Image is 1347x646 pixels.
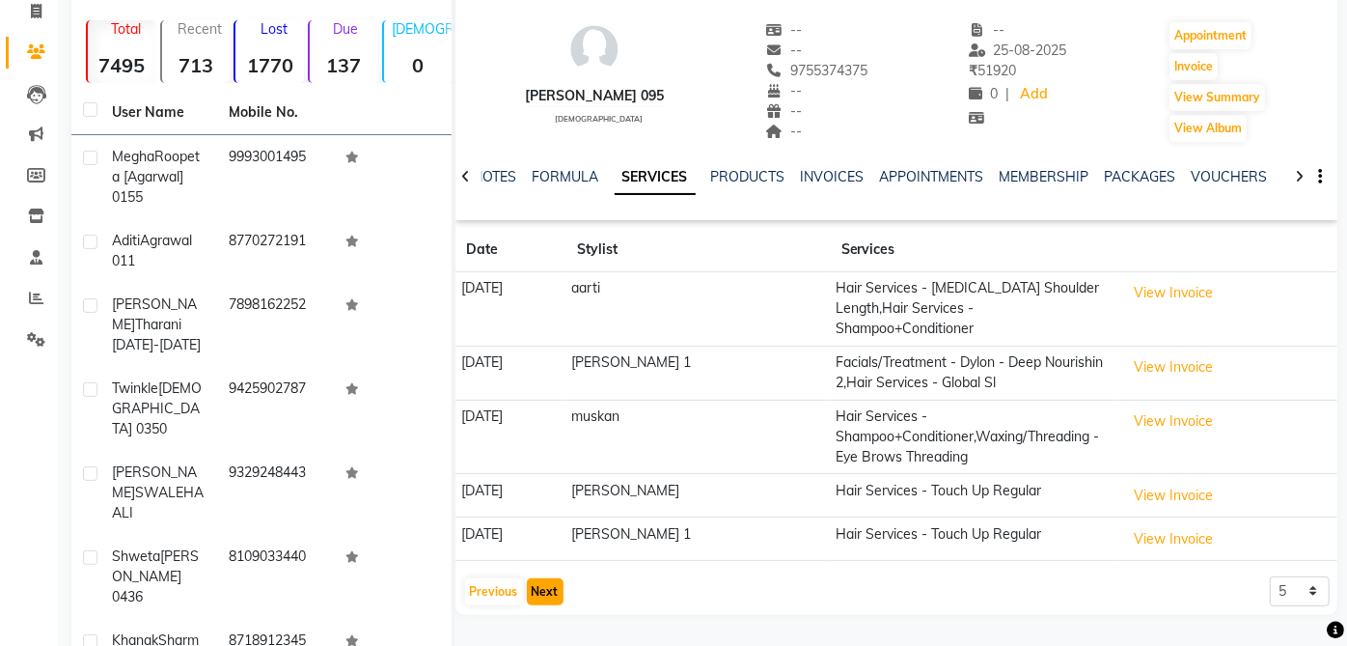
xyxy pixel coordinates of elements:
td: Hair Services - Shampoo+Conditioner,Waxing/Threading - Eye Brows Threading [830,400,1119,474]
strong: 137 [310,53,378,77]
strong: 713 [162,53,231,77]
p: Due [314,20,378,38]
p: Lost [243,20,304,38]
strong: 0 [384,53,453,77]
td: [DATE] [455,346,565,400]
span: 9755374375 [765,62,867,79]
span: 51920 [969,62,1016,79]
strong: 7495 [88,53,156,77]
td: Facials/Treatment - Dylon - Deep Nourishin 2,Hair Services - Global Sl [830,346,1119,400]
td: 9425902787 [217,367,334,451]
button: View Invoice [1125,481,1222,511]
td: Hair Services - [MEDICAL_DATA] Shoulder Length,Hair Services - Shampoo+Conditioner [830,272,1119,347]
td: [PERSON_NAME] 1 [565,518,830,561]
td: Hair Services - Touch Up Regular [830,474,1119,518]
th: Services [830,228,1119,272]
td: [DATE] [455,272,565,347]
button: View Album [1169,115,1247,142]
span: Megha [112,148,154,165]
td: [DATE] [455,400,565,474]
td: Hair Services - Touch Up Regular [830,518,1119,561]
th: Mobile No. [217,91,334,135]
span: | [1005,84,1009,104]
a: NOTES [474,168,517,185]
p: [DEMOGRAPHIC_DATA] [392,20,453,38]
button: Next [527,578,564,605]
span: 25-08-2025 [969,42,1067,59]
td: 9993001495 [217,135,334,219]
span: Tharani [DATE]-[DATE] [112,316,201,353]
a: VOUCHERS [1192,168,1268,185]
span: SWALEHAALI [112,484,204,521]
button: View Invoice [1125,524,1222,554]
a: SERVICES [615,160,696,195]
td: [PERSON_NAME] [565,474,830,518]
p: Total [96,20,156,38]
button: View Summary [1169,84,1265,111]
button: View Invoice [1125,278,1222,308]
td: 7898162252 [217,283,334,367]
span: [PERSON_NAME] 0436 [112,548,199,605]
button: View Invoice [1125,352,1222,382]
th: Date [455,228,565,272]
span: [DEMOGRAPHIC_DATA] 0350 [112,379,202,437]
a: MEMBERSHIP [1000,168,1089,185]
td: 8109033440 [217,535,334,619]
span: -- [765,102,802,120]
a: PACKAGES [1105,168,1176,185]
span: -- [765,42,802,59]
span: Roopeta [Agarwal] 0155 [112,148,200,206]
span: ₹ [969,62,977,79]
a: INVOICES [801,168,865,185]
a: APPOINTMENTS [880,168,984,185]
span: -- [765,123,802,140]
td: aarti [565,272,830,347]
strong: 1770 [235,53,304,77]
td: [PERSON_NAME] 1 [565,346,830,400]
span: Aditi [112,232,140,249]
span: -- [765,82,802,99]
td: [DATE] [455,474,565,518]
td: 9329248443 [217,451,334,535]
td: muskan [565,400,830,474]
th: User Name [100,91,217,135]
div: [PERSON_NAME] 095 [525,86,664,106]
p: Recent [170,20,231,38]
span: [DEMOGRAPHIC_DATA] [555,114,643,124]
span: -- [765,21,802,39]
button: View Invoice [1125,407,1222,436]
span: shweta [112,548,160,565]
span: -- [969,21,1005,39]
img: avatar [565,20,623,78]
a: PRODUCTS [711,168,785,185]
th: Stylist [565,228,830,272]
span: Twinkle [112,379,158,397]
button: Appointment [1169,22,1251,49]
button: Invoice [1169,53,1218,80]
span: 0 [969,85,998,102]
td: 8770272191 [217,219,334,283]
td: [DATE] [455,518,565,561]
a: Add [1017,81,1051,108]
span: [PERSON_NAME] [112,295,197,333]
a: FORMULA [533,168,599,185]
span: [PERSON_NAME] [112,463,197,501]
span: Agrawal 011 [112,232,192,269]
button: Previous [465,578,523,605]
